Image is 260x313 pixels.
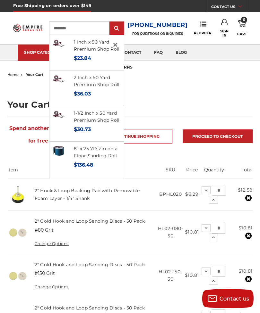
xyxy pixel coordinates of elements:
[169,45,193,61] a: blog
[35,270,55,277] dd: #150 Grit
[212,185,225,196] input: 2" Hook & Loop Backing Pad with Removable Foam Layer - 1/4" Shank Quantity:
[156,167,185,178] th: SKU
[194,21,212,35] a: Reorder
[202,289,254,308] button: Contact us
[237,19,247,37] a: 6 Cart
[238,225,253,231] strong: $10.81
[9,125,94,144] span: Spend another $93.18 to qualify for free shipping!
[127,32,187,36] p: FOR QUESTIONS OR INQUIRIES
[159,191,182,197] span: BPHL020
[35,188,140,201] a: 2" Hook & Loop Backing Pad with Removable Foam Layer - 1/4" Shank
[7,72,19,77] a: home
[7,184,28,205] img: 2-inch yellow sanding pad with black foam layer and versatile 1/4-inch shank/spindle for precisio...
[237,32,247,36] span: Cart
[7,222,28,243] img: 2 inch hook loop sanding discs gold
[102,129,172,144] a: Continue Shopping
[74,39,119,52] a: 1 Inch x 50 Yard Premium Shop Roll
[35,241,69,246] a: Change Options
[220,29,229,37] span: Sign In
[35,218,145,224] a: 2" Gold Hook and Loop Sanding Discs - 50 Pack
[7,167,156,178] th: Item
[35,305,145,311] a: 2" Gold Hook and Loop Sanding Discs - 50 Pack
[220,296,249,302] span: Contact us
[53,74,65,86] img: 2 Inch x 50 Yard Premium Shop Roll
[194,31,212,35] span: Reorder
[185,272,199,278] span: $10.81
[24,50,75,55] div: SHOP CATEGORIES
[159,269,182,282] span: HL02-150-50
[74,91,91,97] span: $36.03
[185,167,199,178] th: Price
[212,266,225,277] input: 2" Gold Hook and Loop Sanding Discs - 50 Pack Quantity:
[185,191,199,197] span: $6.29
[212,223,225,234] input: 2" Gold Hook and Loop Sanding Discs - 50 Pack Quantity:
[148,45,169,61] a: faq
[7,265,28,286] img: 2 inch hook loop sanding discs gold
[53,38,65,50] img: 1 Inch x 50 Yard Premium Shop Roll
[229,167,253,178] th: Total
[158,226,183,239] span: HL02-080-50
[26,72,43,77] span: your cart
[110,22,123,35] input: Submit
[53,110,65,121] img: 1-1/2 Inch x 50 Yard Premium Shop Roll
[35,284,69,289] a: Change Options
[185,229,199,235] span: $10.81
[74,162,93,168] span: $136.48
[74,110,119,123] a: 1-1/2 Inch x 50 Yard Premium Shop Roll
[74,75,119,88] a: 2 Inch x 50 Yard Premium Shop Roll
[7,100,253,109] h1: Your Cart
[199,167,229,178] th: Quantity
[115,45,148,61] a: contact
[211,3,247,12] a: CONTACT US
[53,145,65,157] img: Zirconia 8" x 25 YD Floor Sanding Roll
[74,146,117,159] a: 8" x 25 YD Zirconia Floor Sanding Roll
[74,55,91,61] span: $23.84
[241,17,247,23] span: 6
[127,21,187,30] a: [PHONE_NUMBER]
[74,126,91,132] span: $30.73
[183,129,253,143] a: Proceed to checkout
[13,22,43,34] img: Empire Abrasives
[112,38,118,51] span: ×
[238,187,253,193] strong: $12.58
[110,40,121,50] a: Close
[238,268,253,274] strong: $10.81
[35,227,54,234] dd: #80 Grit
[35,262,145,268] a: 2" Gold Hook and Loop Sanding Discs - 50 Pack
